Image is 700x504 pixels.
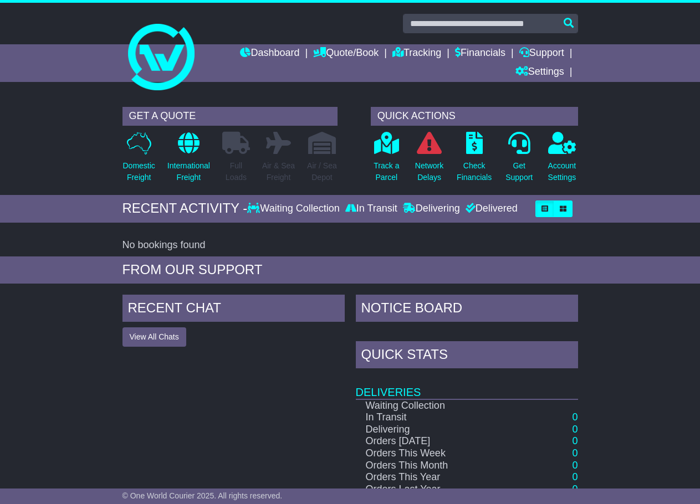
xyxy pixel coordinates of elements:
[356,424,517,436] td: Delivering
[122,239,578,251] div: No bookings found
[456,131,492,189] a: CheckFinancials
[505,160,533,183] p: Get Support
[356,341,578,371] div: Quick Stats
[240,44,299,63] a: Dashboard
[572,435,578,446] a: 0
[373,131,400,189] a: Track aParcel
[122,200,248,217] div: RECENT ACTIVITY -
[572,484,578,495] a: 0
[356,484,517,496] td: Orders Last Year
[356,412,517,424] td: In Transit
[400,203,463,215] div: Delivering
[122,491,283,500] span: © One World Courier 2025. All rights reserved.
[392,44,441,63] a: Tracking
[455,44,505,63] a: Financials
[122,107,338,126] div: GET A QUOTE
[356,471,517,484] td: Orders This Year
[167,160,210,183] p: International Freight
[343,203,400,215] div: In Transit
[548,160,576,183] p: Account Settings
[356,399,517,412] td: Waiting Collection
[374,160,399,183] p: Track a Parcel
[356,435,517,448] td: Orders [DATE]
[307,160,337,183] p: Air / Sea Depot
[222,160,250,183] p: Full Loads
[122,262,578,278] div: FROM OUR SUPPORT
[356,448,517,460] td: Orders This Week
[123,160,155,183] p: Domestic Freight
[313,44,379,63] a: Quote/Book
[371,107,578,126] div: QUICK ACTIONS
[548,131,577,189] a: AccountSettings
[122,295,345,325] div: RECENT CHAT
[572,460,578,471] a: 0
[572,471,578,482] a: 0
[572,412,578,423] a: 0
[122,131,156,189] a: DomesticFreight
[415,131,444,189] a: NetworkDelays
[463,203,518,215] div: Delivered
[519,44,564,63] a: Support
[572,448,578,459] a: 0
[247,203,342,215] div: Waiting Collection
[122,327,186,347] button: View All Chats
[457,160,492,183] p: Check Financials
[505,131,533,189] a: GetSupport
[262,160,295,183] p: Air & Sea Freight
[415,160,443,183] p: Network Delays
[356,371,578,399] td: Deliveries
[356,295,578,325] div: NOTICE BOARD
[515,63,564,82] a: Settings
[572,424,578,435] a: 0
[167,131,211,189] a: InternationalFreight
[356,460,517,472] td: Orders This Month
